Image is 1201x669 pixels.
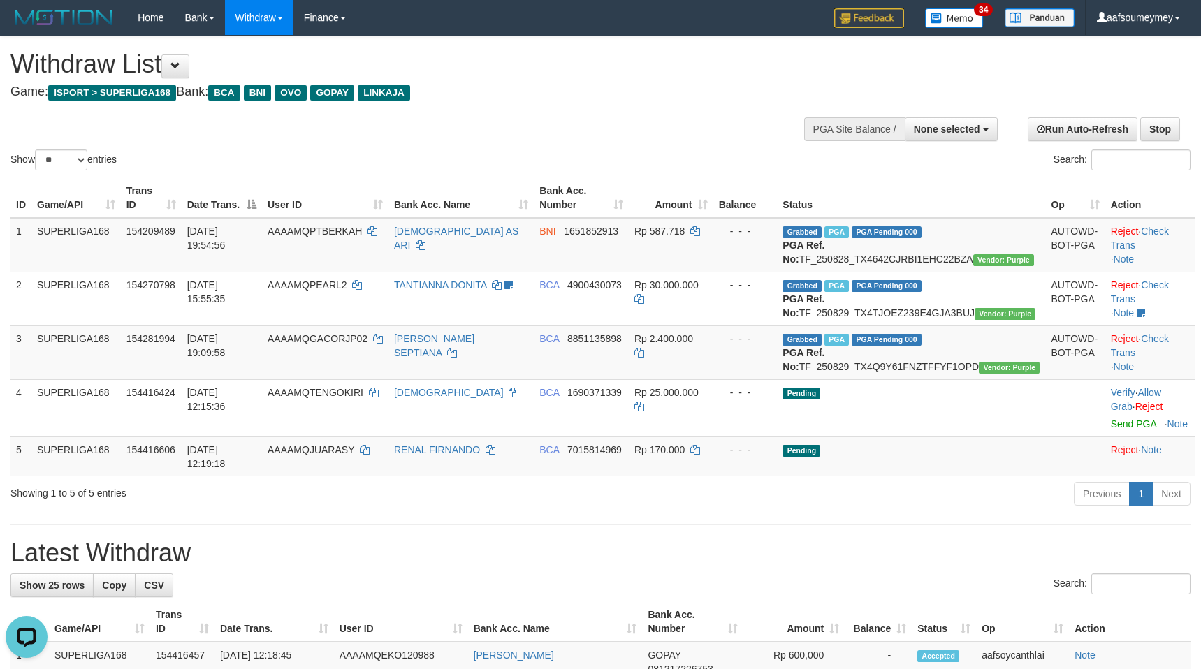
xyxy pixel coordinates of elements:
[1105,272,1195,325] td: · ·
[275,85,307,101] span: OVO
[777,272,1045,325] td: TF_250829_TX4TJOEZ239E4GJA3BUJ
[10,602,49,642] th: ID: activate to sort column descending
[35,149,87,170] select: Showentries
[10,436,31,476] td: 5
[925,8,984,28] img: Button%20Memo.svg
[268,444,354,455] span: AAAAMQJUARASY
[629,178,713,218] th: Amount: activate to sort column ascending
[1152,482,1191,506] a: Next
[777,178,1045,218] th: Status
[1111,279,1139,291] a: Reject
[783,334,822,346] span: Grabbed
[1045,218,1105,272] td: AUTOWD-BOT-PGA
[6,6,48,47] button: Open LiveChat chat widget
[10,85,787,99] h4: Game: Bank:
[1105,436,1195,476] td: ·
[852,334,922,346] span: PGA Pending
[1140,117,1180,141] a: Stop
[1074,482,1130,506] a: Previous
[268,333,367,344] span: AAAAMQGACORJP02
[783,280,822,292] span: Grabbed
[208,85,240,101] span: BCA
[1105,325,1195,379] td: · ·
[777,325,1045,379] td: TF_250829_TX4Q9Y61FNZTFFYF1OPD
[310,85,354,101] span: GOPAY
[268,226,362,237] span: AAAAMQPTBERKAH
[804,117,905,141] div: PGA Site Balance /
[468,602,643,642] th: Bank Acc. Name: activate to sort column ascending
[394,387,504,398] a: [DEMOGRAPHIC_DATA]
[905,117,998,141] button: None selected
[31,436,121,476] td: SUPERLIGA168
[852,280,922,292] span: PGA Pending
[912,602,976,642] th: Status: activate to sort column ascending
[1114,253,1135,265] a: Note
[834,8,904,28] img: Feedback.jpg
[914,124,980,135] span: None selected
[1141,444,1162,455] a: Note
[976,602,1069,642] th: Op: activate to sort column ascending
[539,226,555,237] span: BNI
[719,224,772,238] div: - - -
[634,279,699,291] span: Rp 30.000.000
[642,602,743,642] th: Bank Acc. Number: activate to sort column ascending
[534,178,629,218] th: Bank Acc. Number: activate to sort column ascending
[719,332,772,346] div: - - -
[1091,149,1191,170] input: Search:
[1028,117,1137,141] a: Run Auto-Refresh
[719,443,772,457] div: - - -
[824,334,849,346] span: Marked by aafnonsreyleab
[567,279,622,291] span: Copy 4900430073 to clipboard
[719,278,772,292] div: - - -
[262,178,388,218] th: User ID: activate to sort column ascending
[1111,418,1156,429] a: Send PGA
[1105,379,1195,436] td: · ·
[845,602,912,642] th: Balance: activate to sort column ascending
[268,387,363,398] span: AAAAMQTENGOKIRI
[31,325,121,379] td: SUPERLIGA168
[10,539,1191,567] h1: Latest Withdraw
[10,379,31,436] td: 4
[648,649,680,661] span: GOPAY
[1111,333,1139,344] a: Reject
[783,388,820,399] span: Pending
[31,218,121,272] td: SUPERLIGA168
[1111,333,1169,358] a: Check Trans
[93,573,136,597] a: Copy
[975,308,1035,320] span: Vendor URL: https://trx4.1velocity.biz
[10,325,31,379] td: 3
[1167,418,1188,429] a: Note
[358,85,410,101] span: LINKAJA
[10,573,94,597] a: Show 25 rows
[126,279,175,291] span: 154270798
[1129,482,1153,506] a: 1
[979,362,1040,374] span: Vendor URL: https://trx4.1velocity.biz
[539,444,559,455] span: BCA
[1054,573,1191,594] label: Search:
[244,85,271,101] span: BNI
[1111,387,1161,412] a: Allow Grab
[10,178,31,218] th: ID
[187,279,226,304] span: [DATE] 15:55:35
[974,3,993,16] span: 34
[1105,178,1195,218] th: Action
[824,280,849,292] span: Marked by aafmaleo
[539,333,559,344] span: BCA
[719,385,772,399] div: - - -
[1054,149,1191,170] label: Search:
[334,602,468,642] th: User ID: activate to sort column ascending
[743,602,845,642] th: Amount: activate to sort column ascending
[1111,387,1161,412] span: ·
[1114,307,1135,318] a: Note
[10,50,787,78] h1: Withdraw List
[634,444,685,455] span: Rp 170.000
[1005,8,1075,27] img: panduan.png
[10,272,31,325] td: 2
[102,580,126,591] span: Copy
[31,272,121,325] td: SUPERLIGA168
[474,649,554,661] a: [PERSON_NAME]
[31,178,121,218] th: Game/API: activate to sort column ascending
[48,85,176,101] span: ISPORT > SUPERLIGA168
[388,178,534,218] th: Bank Acc. Name: activate to sort column ascending
[20,580,85,591] span: Show 25 rows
